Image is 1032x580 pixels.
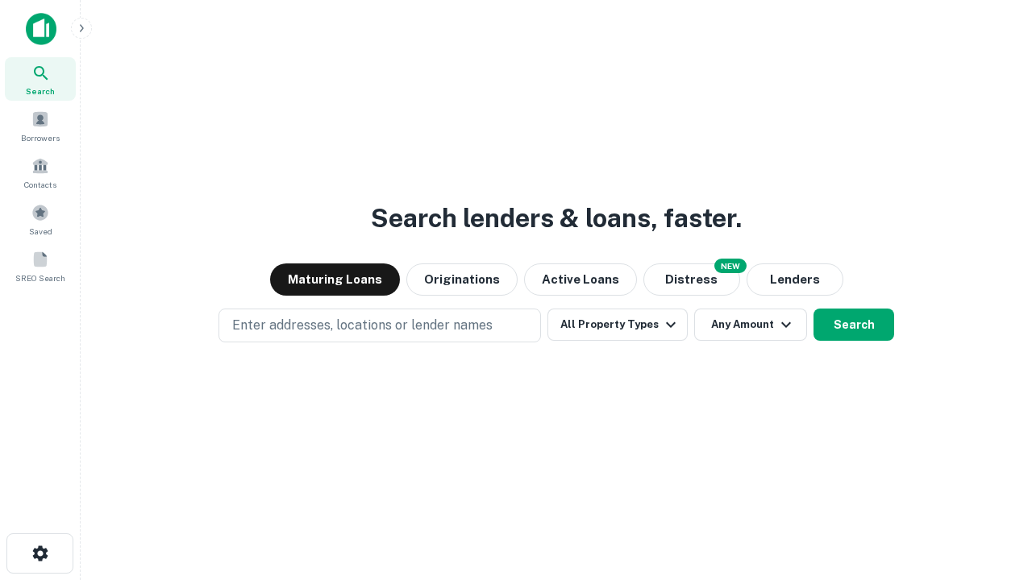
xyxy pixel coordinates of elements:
[951,451,1032,528] iframe: Chat Widget
[5,151,76,194] a: Contacts
[406,263,518,296] button: Originations
[29,225,52,238] span: Saved
[15,271,65,284] span: SREO Search
[5,57,76,101] a: Search
[21,131,60,144] span: Borrowers
[5,104,76,147] a: Borrowers
[270,263,400,296] button: Maturing Loans
[5,197,76,241] a: Saved
[643,263,740,296] button: Search distressed loans with lien and other non-mortgage details.
[26,85,55,97] span: Search
[371,199,742,238] h3: Search lenders & loans, faster.
[694,309,807,341] button: Any Amount
[747,263,843,296] button: Lenders
[814,309,894,341] button: Search
[24,178,56,191] span: Contacts
[547,309,688,341] button: All Property Types
[232,316,493,335] p: Enter addresses, locations or lender names
[714,259,747,273] div: NEW
[5,244,76,288] a: SREO Search
[26,13,56,45] img: capitalize-icon.png
[524,263,637,296] button: Active Loans
[218,309,541,342] button: Enter addresses, locations or lender names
